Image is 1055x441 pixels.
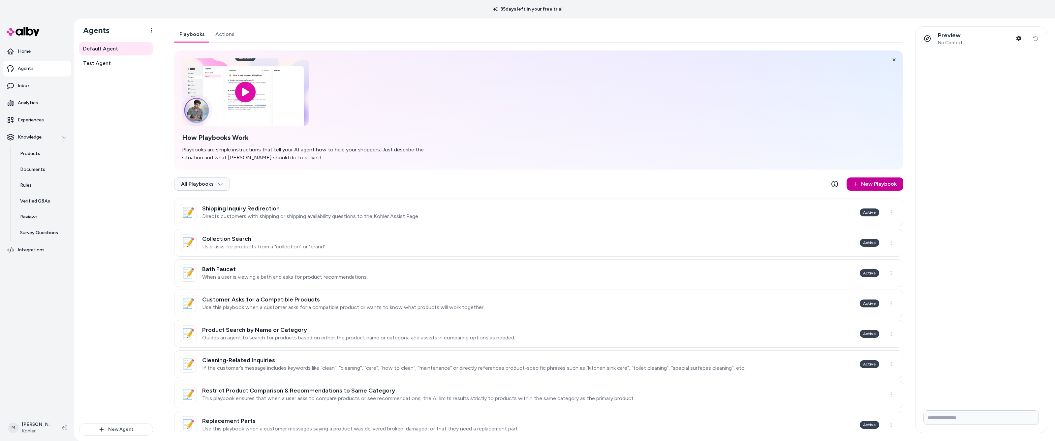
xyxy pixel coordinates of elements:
[202,243,326,250] p: User asks for products from a "collection" or "brand"
[180,234,197,251] div: 📝
[79,57,153,70] a: Test Agent
[18,247,45,253] p: Integrations
[202,205,419,212] h3: Shipping Inquiry Redirection
[14,225,71,241] a: Survey Questions
[3,44,71,59] a: Home
[210,26,240,42] a: Actions
[22,421,51,428] p: [PERSON_NAME]
[14,193,71,209] a: Verified Q&As
[174,177,230,191] button: All Playbooks
[938,32,963,39] p: Preview
[174,290,903,317] a: 📝Customer Asks for a Compatible ProductsUse this playbook when a customer asks for a compatible p...
[202,334,515,341] p: Guides an agent to search for products based on either the product name or category, and assists ...
[860,208,879,216] div: Active
[174,350,903,378] a: 📝Cleaning-Related InquiriesIf the customer’s message includes keywords like “clean”, “cleaning”, ...
[180,325,197,342] div: 📝
[174,259,903,287] a: 📝Bath FaucetWhen a user is viewing a bath and asks for product recommendations.Active
[174,199,903,226] a: 📝Shipping Inquiry RedirectionDirects customers with shipping or shipping availability questions t...
[18,82,30,89] p: Inbox
[202,327,515,333] h3: Product Search by Name or Category
[180,265,197,282] div: 📝
[8,423,18,433] span: M
[79,423,153,436] button: New Agent
[14,146,71,162] a: Products
[174,411,903,439] a: 📝Replacement PartsUse this playbook when a customer messages saying a product was delivered broke...
[489,6,566,13] p: 35 days left in your free trial
[174,320,903,348] a: 📝Product Search by Name or CategoryGuides an agent to search for products based on either the pro...
[202,213,419,220] p: Directs customers with shipping or shipping availability questions to the Kohler Assist Page.
[860,239,879,247] div: Active
[174,26,210,42] a: Playbooks
[78,25,109,35] h1: Agents
[860,360,879,368] div: Active
[202,387,635,394] h3: Restrict Product Comparison & Recommendations to Same Category
[180,416,197,433] div: 📝
[174,229,903,257] a: 📝Collection SearchUser asks for products from a "collection" or "brand"Active
[847,177,903,191] a: New Playbook
[14,162,71,177] a: Documents
[202,274,368,280] p: When a user is viewing a bath and asks for product recommendations.
[860,299,879,307] div: Active
[18,117,44,123] p: Experiences
[923,410,1039,425] input: Write your prompt here
[860,269,879,277] div: Active
[20,182,32,189] p: Rules
[20,214,38,220] p: Reviews
[3,78,71,94] a: Inbox
[202,418,519,424] h3: Replacement Parts
[202,296,484,303] h3: Customer Asks for a Compatible Products
[3,112,71,128] a: Experiences
[79,42,153,55] a: Default Agent
[20,166,45,173] p: Documents
[3,242,71,258] a: Integrations
[3,129,71,145] button: Knowledge
[18,48,31,55] p: Home
[18,100,38,106] p: Analytics
[202,236,326,242] h3: Collection Search
[202,357,745,363] h3: Cleaning-Related Inquiries
[3,61,71,77] a: Agents
[18,65,34,72] p: Agents
[18,134,42,141] p: Knowledge
[860,421,879,429] div: Active
[181,181,223,187] span: All Playbooks
[202,365,745,371] p: If the customer’s message includes keywords like “clean”, “cleaning”, “care”, “how to clean”, “ma...
[180,356,197,373] div: 📝
[182,146,435,162] p: Playbooks are simple instructions that tell your AI agent how to help your shoppers. Just describ...
[20,230,58,236] p: Survey Questions
[202,304,484,311] p: Use this playbook when a customer asks for a compatible product or wants to know what products wi...
[180,295,197,312] div: 📝
[202,266,368,272] h3: Bath Faucet
[14,177,71,193] a: Rules
[7,27,40,36] img: alby Logo
[938,40,963,46] span: No Context
[174,381,903,408] a: 📝Restrict Product Comparison & Recommendations to Same CategoryThis playbook ensures that when a ...
[180,204,197,221] div: 📝
[22,428,51,434] span: Kohler
[202,395,635,402] p: This playbook ensures that when a user asks to compare products or see recommendations, the AI li...
[83,59,111,67] span: Test Agent
[860,330,879,338] div: Active
[202,425,519,432] p: Use this playbook when a customer messages saying a product was delivered broken, damaged, or tha...
[20,150,40,157] p: Products
[83,45,118,53] span: Default Agent
[182,134,435,142] h2: How Playbooks Work
[14,209,71,225] a: Reviews
[4,417,57,438] button: M[PERSON_NAME]Kohler
[20,198,50,205] p: Verified Q&As
[180,386,197,403] div: 📝
[3,95,71,111] a: Analytics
